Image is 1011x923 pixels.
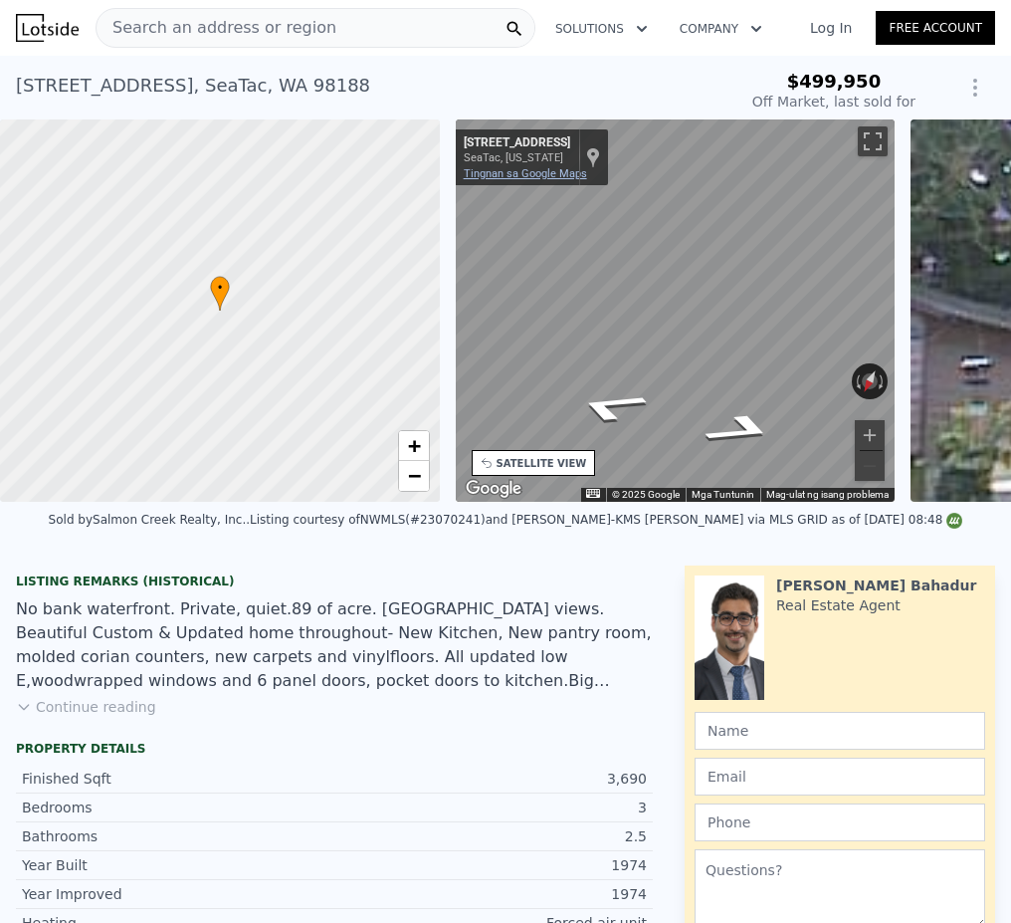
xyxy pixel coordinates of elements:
[855,362,885,401] button: I-reset ang view
[97,16,336,40] span: Search an address or region
[407,433,420,458] span: +
[456,119,896,502] div: Street View
[334,826,647,846] div: 2.5
[250,513,962,527] div: Listing courtesy of NWMLS (#23070241) and [PERSON_NAME]-KMS [PERSON_NAME] via MLS GRID as of [DAT...
[334,884,647,904] div: 1974
[16,597,653,693] div: No bank waterfront. Private, quiet.89 of acre. [GEOGRAPHIC_DATA] views. Beautiful Custom & Update...
[855,451,885,481] button: Mag-zoom out
[461,476,526,502] img: Google
[752,92,915,112] div: Off Market, last sold for
[855,420,885,450] button: Mag-zoom in
[399,431,429,461] a: Zoom in
[464,167,587,180] a: Tingnan sa Google Maps
[695,758,985,796] input: Email
[407,463,420,488] span: −
[852,363,863,399] button: I-rotate pa-counterclockwise
[955,68,995,108] button: Show Options
[464,151,570,164] div: SeaTac, [US_STATE]
[16,72,370,100] div: [STREET_ADDRESS] , SeaTac , WA 98188
[695,804,985,841] input: Phone
[586,146,600,168] a: Ipakita ang lokasyon sa mapa
[210,279,230,297] span: •
[16,741,653,757] div: Property details
[586,489,600,498] button: Mga keyboard shortcut
[776,576,976,595] div: [PERSON_NAME] Bahadur
[456,119,896,502] div: Mapa
[695,712,985,750] input: Name
[664,11,778,47] button: Company
[787,71,882,92] span: $499,950
[539,11,664,47] button: Solutions
[334,798,647,817] div: 3
[776,595,901,615] div: Real Estate Agent
[786,18,876,38] a: Log In
[22,769,334,789] div: Finished Sqft
[210,276,230,311] div: •
[858,126,888,156] button: I-toggle ang fullscreen view
[692,489,754,500] a: Mga Tuntunin
[612,489,680,500] span: © 2025 Google
[461,476,526,502] a: Buksan ang lugar na ito sa Google Maps (magbubukas ng bagong window)
[673,406,808,453] path: Magpakanluran, S 188th St
[542,383,679,430] path: Magpasilangan, S 188th St
[16,574,653,589] div: Listing Remarks (Historical)
[878,363,889,399] button: I-rotate pa-clockwise
[49,513,250,527] div: Sold by Salmon Creek Realty, Inc. .
[22,798,334,817] div: Bedrooms
[766,489,889,500] a: Mag-ulat ng isang problema
[399,461,429,491] a: Zoom out
[16,697,156,717] button: Continue reading
[464,135,570,151] div: [STREET_ADDRESS]
[22,884,334,904] div: Year Improved
[22,826,334,846] div: Bathrooms
[334,769,647,789] div: 3,690
[16,14,79,42] img: Lotside
[334,855,647,875] div: 1974
[946,513,962,529] img: NWMLS Logo
[497,456,587,471] div: SATELLITE VIEW
[876,11,995,45] a: Free Account
[22,855,334,875] div: Year Built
